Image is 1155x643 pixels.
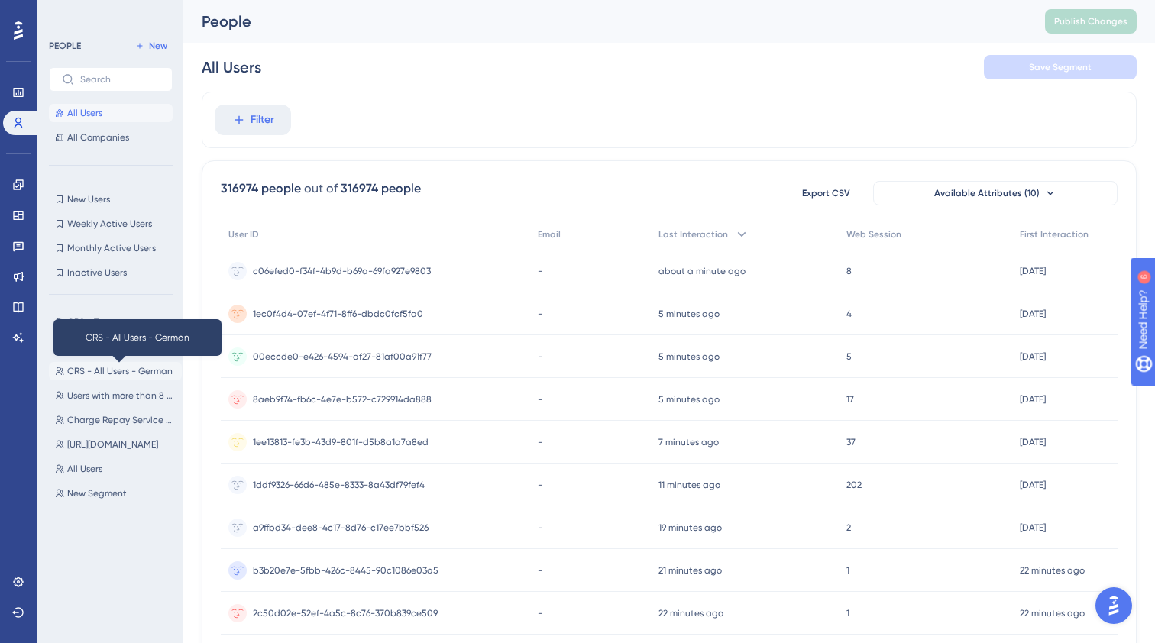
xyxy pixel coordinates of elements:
span: All Users [67,463,102,475]
button: CRS - Testuser [49,313,182,331]
span: 8 [846,265,852,277]
time: 22 minutes ago [658,608,723,619]
span: - [538,607,542,619]
span: 17 [846,393,854,406]
time: 11 minutes ago [658,480,720,490]
time: [DATE] [1020,266,1046,276]
div: All Users [202,57,261,78]
span: 1ec0f4d4-07ef-4f71-8ff6-dbdc0fcf5fa0 [253,308,423,320]
time: [DATE] [1020,351,1046,362]
span: Users with more than 8 sessions [67,389,176,402]
span: New Segment [67,487,127,499]
span: - [538,308,542,320]
div: People [202,11,1007,32]
span: 37 [846,436,856,448]
span: CRS - Testuser [67,316,128,328]
span: 202 [846,479,862,491]
button: Testuser [49,338,182,356]
span: 4 [846,308,852,320]
span: 8aeb9f74-fb6c-4e7e-b572-c729914da888 [253,393,432,406]
time: [DATE] [1020,522,1046,533]
span: Publish Changes [1054,15,1127,27]
div: out of [304,179,338,198]
span: Email [538,228,561,241]
button: Monthly Active Users [49,239,173,257]
span: 1ee13813-fe3b-43d9-801f-d5b8a1a7a8ed [253,436,429,448]
button: Charge Repay Service - NPS - Participants [49,411,182,429]
time: 22 minutes ago [1020,565,1085,576]
span: New [149,40,167,52]
button: Filter [215,105,291,135]
span: Filter [251,111,274,129]
time: [DATE] [1020,437,1046,448]
span: - [538,436,542,448]
span: Available Attributes (10) [934,187,1040,199]
div: PEOPLE [49,40,81,52]
span: All Companies [67,131,129,144]
span: First Interaction [1020,228,1089,241]
span: Export CSV [802,187,850,199]
div: 6 [106,8,111,20]
button: New Segment [49,484,182,502]
span: 1 [846,564,849,577]
span: Web Session [846,228,901,241]
span: a9ffbd34-dee8-4c17-8d76-c17ee7bbf526 [253,522,429,534]
button: Save Segment [984,55,1137,79]
time: 5 minutes ago [658,351,720,362]
span: - [538,479,542,491]
span: Inactive Users [67,267,127,279]
button: Available Attributes (10) [873,181,1118,205]
span: 2 [846,522,851,534]
button: Weekly Active Users [49,215,173,233]
span: 5 [846,351,852,363]
time: [DATE] [1020,394,1046,405]
span: b3b20e7e-5fbb-426c-8445-90c1086e03a5 [253,564,438,577]
span: - [538,564,542,577]
button: All Companies [49,128,173,147]
span: 00eccde0-e426-4594-af27-81af00a91f77 [253,351,432,363]
span: - [538,265,542,277]
button: Export CSV [788,181,864,205]
time: 5 minutes ago [658,394,720,405]
time: about a minute ago [658,266,746,276]
button: Users with more than 8 sessions [49,386,182,405]
span: Save Segment [1029,61,1092,73]
input: Search [80,74,160,85]
span: 2c50d02e-52ef-4a5c-8c76-370b839ce509 [253,607,438,619]
span: 1 [846,607,849,619]
button: All Users [49,104,173,122]
time: 19 minutes ago [658,522,722,533]
span: Charge Repay Service - NPS - Participants [67,414,176,426]
button: New [130,37,173,55]
time: [DATE] [1020,480,1046,490]
button: New Users [49,190,173,208]
div: 316974 people [341,179,421,198]
button: [URL][DOMAIN_NAME] [49,435,182,454]
span: - [538,522,542,534]
time: [DATE] [1020,309,1046,319]
time: 22 minutes ago [1020,608,1085,619]
span: Last Interaction [658,228,728,241]
span: Weekly Active Users [67,218,152,230]
span: - [538,351,542,363]
span: All Users [67,107,102,119]
span: c06efed0-f34f-4b9d-b69a-69fa927e9803 [253,265,431,277]
button: CRS - All Users - German [49,362,182,380]
span: User ID [228,228,259,241]
iframe: UserGuiding AI Assistant Launcher [1091,583,1137,628]
time: 7 minutes ago [658,437,719,448]
button: Publish Changes [1045,9,1137,34]
span: [URL][DOMAIN_NAME] [67,438,158,451]
span: CRS - All Users - German [67,365,173,377]
button: All Users [49,460,182,478]
div: 316974 people [221,179,301,198]
span: - [538,393,542,406]
button: Inactive Users [49,263,173,282]
span: New Users [67,193,110,205]
span: Need Help? [36,4,95,22]
span: 1ddf9326-66d6-485e-8333-8a43df79fef4 [253,479,425,491]
span: Monthly Active Users [67,242,156,254]
time: 21 minutes ago [658,565,722,576]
